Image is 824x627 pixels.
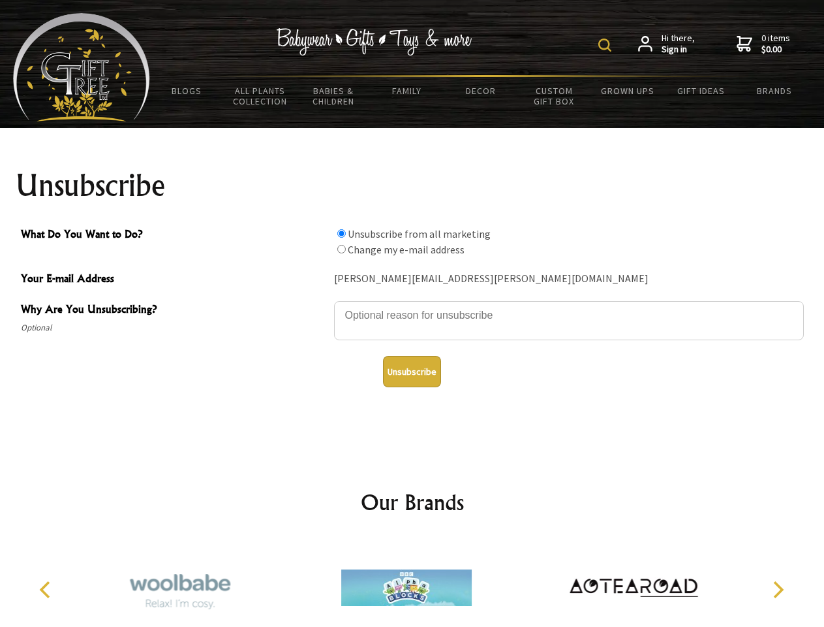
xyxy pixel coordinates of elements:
[21,301,328,320] span: Why Are You Unsubscribing?
[21,320,328,336] span: Optional
[590,77,664,104] a: Grown Ups
[224,77,298,115] a: All Plants Collection
[763,575,792,604] button: Next
[444,77,517,104] a: Decor
[33,575,61,604] button: Previous
[348,243,465,256] label: Change my e-mail address
[26,487,799,518] h2: Our Brands
[348,227,491,240] label: Unsubscribe from all marketing
[761,32,790,56] span: 0 items
[277,28,472,56] img: Babywear - Gifts - Toys & more
[383,356,441,387] button: Unsubscribe
[664,77,738,104] a: Gift Ideas
[638,33,695,56] a: Hi there,Sign in
[334,269,804,289] div: [PERSON_NAME][EMAIL_ADDRESS][PERSON_NAME][DOMAIN_NAME]
[761,44,790,56] strong: $0.00
[16,170,809,201] h1: Unsubscribe
[738,77,812,104] a: Brands
[297,77,371,115] a: Babies & Children
[337,245,346,253] input: What Do You Want to Do?
[517,77,591,115] a: Custom Gift Box
[150,77,224,104] a: BLOGS
[13,13,150,121] img: Babyware - Gifts - Toys and more...
[662,44,695,56] strong: Sign in
[334,301,804,340] textarea: Why Are You Unsubscribing?
[21,270,328,289] span: Your E-mail Address
[737,33,790,56] a: 0 items$0.00
[662,33,695,56] span: Hi there,
[337,229,346,238] input: What Do You Want to Do?
[21,226,328,245] span: What Do You Want to Do?
[371,77,444,104] a: Family
[598,39,611,52] img: product search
